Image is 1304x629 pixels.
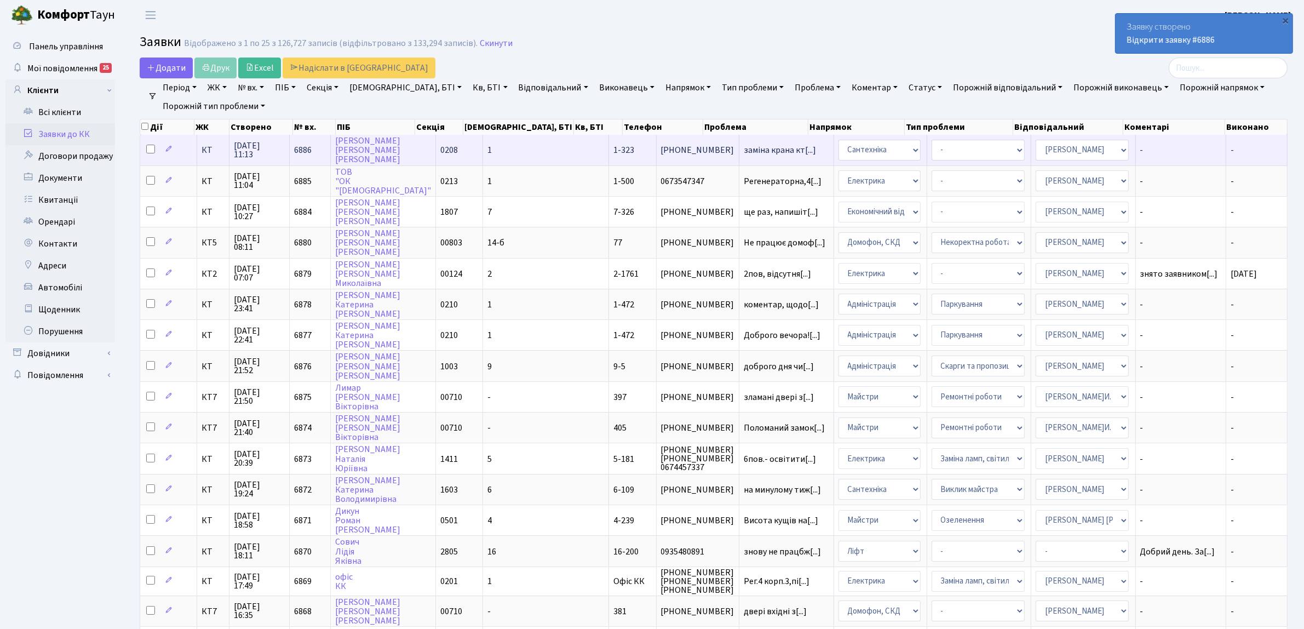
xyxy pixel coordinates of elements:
[335,166,431,197] a: ТОВ"ОК"[DEMOGRAPHIC_DATA]"
[904,78,946,97] a: Статус
[1140,300,1221,309] span: -
[202,208,225,216] span: КТ
[744,329,820,341] span: Доброго вечора![...]
[1231,453,1234,465] span: -
[487,144,492,156] span: 1
[294,329,312,341] span: 6877
[234,172,285,190] span: [DATE] 11:04
[487,422,491,434] span: -
[202,331,225,340] span: КТ
[613,453,634,465] span: 5-181
[293,119,336,135] th: № вх.
[487,575,492,587] span: 1
[1231,175,1234,187] span: -
[1140,393,1221,402] span: -
[487,605,491,617] span: -
[440,206,458,218] span: 1807
[294,575,312,587] span: 6869
[1127,34,1215,46] a: Відкрити заявку #6886
[487,361,492,373] span: 9
[29,41,103,53] span: Панель управління
[703,119,809,135] th: Проблема
[613,206,634,218] span: 7-326
[294,206,312,218] span: 6884
[1140,177,1221,186] span: -
[744,144,816,156] span: заміна крана кт[...]
[440,299,458,311] span: 0210
[1231,299,1234,311] span: -
[440,575,458,587] span: 0201
[5,255,115,277] a: Адреси
[1225,119,1288,135] th: Виконано
[147,62,186,74] span: Додати
[487,329,492,341] span: 1
[487,484,492,496] span: 6
[440,329,458,341] span: 0210
[661,331,735,340] span: [PHONE_NUMBER]
[623,119,703,135] th: Телефон
[37,6,115,25] span: Таун
[1140,238,1221,247] span: -
[440,453,458,465] span: 1411
[137,6,164,24] button: Переключити навігацію
[613,514,634,527] span: 4-239
[1140,485,1221,494] span: -
[744,361,814,373] span: доброго дня чи[...]
[234,265,285,282] span: [DATE] 07:07
[744,299,819,311] span: коментар, щодо[...]
[440,546,458,558] span: 2805
[661,208,735,216] span: [PHONE_NUMBER]
[487,514,492,527] span: 4
[335,197,400,227] a: [PERSON_NAME][PERSON_NAME][PERSON_NAME]
[202,485,225,494] span: КТ
[234,573,285,590] span: [DATE] 17:49
[5,321,115,342] a: Порушення
[661,146,735,155] span: [PHONE_NUMBER]
[487,546,496,558] span: 16
[613,422,627,434] span: 405
[345,78,466,97] a: [DEMOGRAPHIC_DATA], БТІ
[1231,605,1234,617] span: -
[1013,119,1123,135] th: Відповідальний
[661,177,735,186] span: 0673547347
[202,270,225,278] span: КТ2
[613,144,634,156] span: 1-323
[744,514,818,527] span: Висота кущів на[...]
[202,362,225,371] span: КТ
[595,78,659,97] a: Виконавець
[234,481,285,498] span: [DATE] 19:24
[1231,484,1234,496] span: -
[440,605,462,617] span: 00710
[336,119,415,135] th: ПІБ
[203,78,231,97] a: ЖК
[5,101,115,123] a: Всі клієнти
[440,484,458,496] span: 1603
[1140,268,1218,280] span: знято заявником[...]
[335,351,400,382] a: [PERSON_NAME][PERSON_NAME][PERSON_NAME]
[1231,575,1234,587] span: -
[1140,546,1215,558] span: Добрий день. За[...]
[335,505,400,536] a: ДикунРоман[PERSON_NAME]
[613,237,622,249] span: 77
[335,289,400,320] a: [PERSON_NAME]Катерина[PERSON_NAME]
[1225,9,1291,22] a: [PERSON_NAME]
[335,259,400,289] a: [PERSON_NAME][PERSON_NAME]Миколаївна
[294,361,312,373] span: 6876
[1231,514,1234,527] span: -
[613,175,634,187] span: 1-500
[415,119,463,135] th: Секція
[202,577,225,586] span: КТ
[905,119,1014,135] th: Тип проблеми
[5,123,115,145] a: Заявки до КК
[234,512,285,529] span: [DATE] 18:58
[1231,144,1234,156] span: -
[1231,361,1234,373] span: -
[234,327,285,344] span: [DATE] 22:41
[613,361,625,373] span: 9-5
[294,514,312,527] span: 6871
[1069,78,1173,97] a: Порожній виконавець
[335,536,361,567] a: СовичЛідіяЯківна
[194,119,230,135] th: ЖК
[744,546,821,558] span: знову не працбж[...]
[294,546,312,558] span: 6870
